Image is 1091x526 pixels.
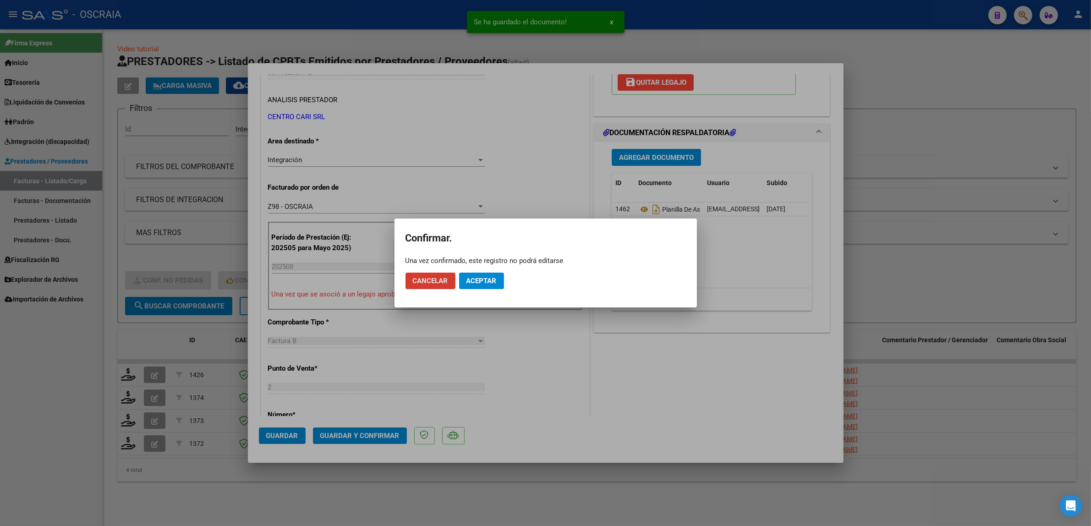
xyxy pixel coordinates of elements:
[406,230,686,247] h2: Confirmar.
[406,256,686,265] div: Una vez confirmado, este registro no podrá editarse
[459,273,504,289] button: Aceptar
[1060,495,1082,517] div: Open Intercom Messenger
[466,277,497,285] span: Aceptar
[413,277,448,285] span: Cancelar
[406,273,455,289] button: Cancelar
